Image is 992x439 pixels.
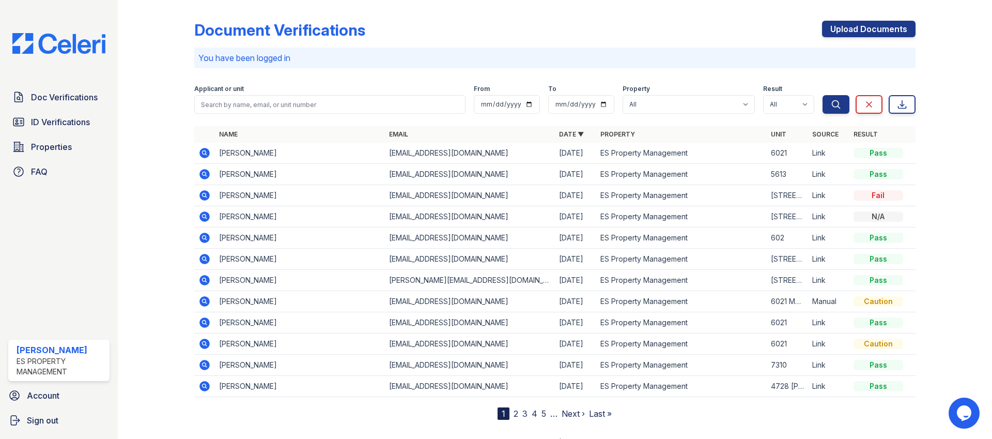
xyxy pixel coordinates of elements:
td: Link [808,206,849,228]
td: ES Property Management [596,206,766,228]
a: 2 [514,408,518,419]
span: FAQ [31,165,48,178]
td: 6021 [767,143,808,164]
span: Properties [31,141,72,153]
iframe: chat widget [949,398,982,429]
td: [DATE] [555,249,596,270]
div: ES Property Management [17,356,105,377]
div: Pass [854,254,903,264]
a: 5 [541,408,546,419]
label: Property [623,85,650,93]
td: Manual [808,291,849,312]
td: Link [808,270,849,291]
td: [PERSON_NAME] [215,270,385,291]
input: Search by name, email, or unit number [194,95,466,114]
span: Doc Verifications [31,91,98,103]
td: [PERSON_NAME] [215,312,385,334]
td: 6021 [767,334,808,355]
div: N/A [854,211,903,222]
td: [EMAIL_ADDRESS][DOMAIN_NAME] [385,185,555,206]
td: [EMAIL_ADDRESS][DOMAIN_NAME] [385,355,555,376]
div: Pass [854,169,903,179]
td: [EMAIL_ADDRESS][DOMAIN_NAME] [385,249,555,270]
td: [EMAIL_ADDRESS][DOMAIN_NAME] [385,334,555,355]
td: [DATE] [555,185,596,206]
td: ES Property Management [596,143,766,164]
div: Pass [854,148,903,158]
td: Link [808,334,849,355]
a: Sign out [4,410,114,431]
div: [PERSON_NAME] [17,344,105,356]
td: [PERSON_NAME][EMAIL_ADDRESS][DOMAIN_NAME] [385,270,555,291]
span: Account [27,389,59,402]
td: [DATE] [555,312,596,334]
td: [PERSON_NAME] [215,334,385,355]
td: ES Property Management [596,164,766,185]
div: Caution [854,339,903,349]
div: Caution [854,296,903,307]
td: [DATE] [555,334,596,355]
td: Link [808,228,849,249]
td: Link [808,355,849,376]
a: Last » [589,408,612,419]
td: Link [808,376,849,397]
td: [DATE] [555,228,596,249]
div: Fail [854,190,903,201]
td: ES Property Management [596,355,766,376]
p: You have been logged in [198,52,911,64]
td: [PERSON_NAME] [215,291,385,312]
div: Pass [854,360,903,370]
td: [DATE] [555,355,596,376]
a: Next › [562,408,585,419]
div: Pass [854,317,903,328]
td: ES Property Management [596,291,766,312]
td: ES Property Management [596,312,766,334]
td: ES Property Management [596,228,766,249]
label: To [548,85,556,93]
td: [DATE] [555,206,596,228]
label: From [474,85,490,93]
td: [PERSON_NAME] [215,143,385,164]
span: … [550,407,557,420]
a: Properties [8,137,110,157]
a: Account [4,385,114,406]
a: 3 [522,408,528,419]
div: 1 [498,407,509,420]
td: Link [808,164,849,185]
td: [STREET_ADDRESS] [767,270,808,291]
td: [STREET_ADDRESS] [767,249,808,270]
td: [DATE] [555,270,596,291]
a: Upload Documents [822,21,916,37]
td: [STREET_ADDRESS] [767,206,808,228]
td: [DATE] [555,164,596,185]
td: [EMAIL_ADDRESS][DOMAIN_NAME] [385,143,555,164]
td: 7310 [767,355,808,376]
td: [PERSON_NAME] [215,228,385,249]
td: ES Property Management [596,334,766,355]
div: Pass [854,381,903,391]
a: Result [854,130,878,138]
a: 4 [532,408,537,419]
td: [EMAIL_ADDRESS][DOMAIN_NAME] [385,291,555,312]
a: Property [600,130,635,138]
td: ES Property Management [596,270,766,291]
td: [DATE] [555,143,596,164]
span: ID Verifications [31,116,90,128]
td: [PERSON_NAME] [215,164,385,185]
img: CE_Logo_Blue-a8612792a0a2168367f1c8372b55b34899dd931a85d93a1a3d3e32e68fde9ad4.png [4,33,114,54]
a: Doc Verifications [8,87,110,108]
a: ID Verifications [8,112,110,132]
td: 4728 [PERSON_NAME] [767,376,808,397]
td: [EMAIL_ADDRESS][DOMAIN_NAME] [385,376,555,397]
td: Link [808,312,849,334]
div: Pass [854,275,903,285]
td: [EMAIL_ADDRESS][DOMAIN_NAME] [385,164,555,185]
td: 602 [767,228,808,249]
td: [PERSON_NAME] [215,206,385,228]
td: ES Property Management [596,185,766,206]
div: Document Verifications [194,21,365,39]
a: Source [812,130,839,138]
a: Name [219,130,238,138]
a: FAQ [8,161,110,182]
